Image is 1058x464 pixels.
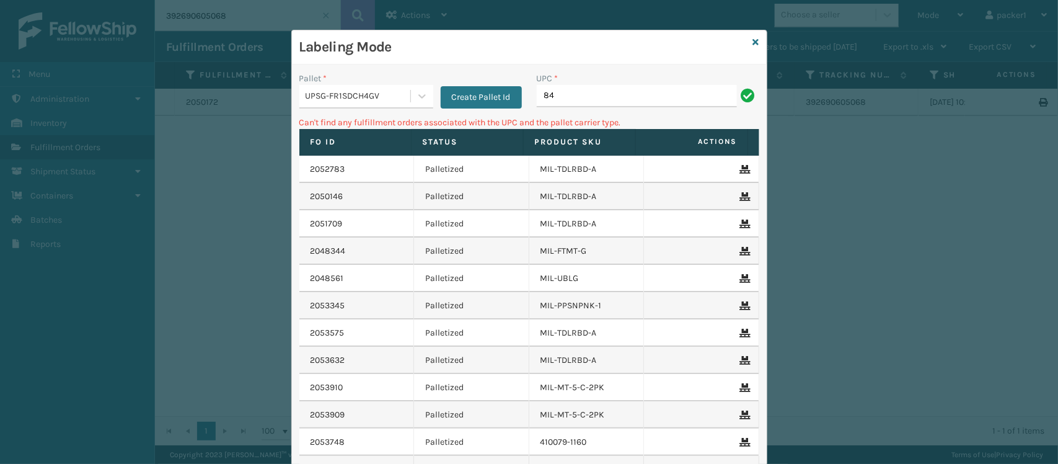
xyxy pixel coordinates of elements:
[529,429,645,456] td: 410079-1160
[535,136,624,148] label: Product SKU
[537,72,558,85] label: UPC
[740,192,747,201] i: Remove From Pallet
[299,116,759,129] p: Can't find any fulfillment orders associated with the UPC and the pallet carrier type.
[414,210,529,238] td: Palletized
[529,183,645,210] td: MIL-TDLRBD-A
[311,163,345,176] a: 2052783
[414,347,529,374] td: Palletized
[740,329,747,337] i: Remove From Pallet
[414,319,529,347] td: Palletized
[529,401,645,429] td: MIL-MT-5-C-2PK
[740,356,747,365] i: Remove From Pallet
[414,156,529,183] td: Palletized
[311,190,343,203] a: 2050146
[529,374,645,401] td: MIL-MT-5-C-2PK
[311,300,345,312] a: 2053345
[311,354,345,367] a: 2053632
[414,183,529,210] td: Palletized
[311,409,345,421] a: 2053909
[740,220,747,228] i: Remove From Pallet
[529,265,645,292] td: MIL-UBLG
[740,438,747,447] i: Remove From Pallet
[423,136,512,148] label: Status
[311,218,343,230] a: 2051709
[311,245,346,257] a: 2048344
[441,86,522,109] button: Create Pallet Id
[311,381,343,394] a: 2053910
[740,274,747,283] i: Remove From Pallet
[740,301,747,310] i: Remove From Pallet
[414,238,529,265] td: Palletized
[740,383,747,392] i: Remove From Pallet
[740,247,747,256] i: Remove From Pallet
[414,374,529,401] td: Palletized
[311,436,345,448] a: 2053748
[414,429,529,456] td: Palletized
[529,347,645,374] td: MIL-TDLRBD-A
[529,319,645,347] td: MIL-TDLRBD-A
[529,210,645,238] td: MIL-TDLRBD-A
[414,401,529,429] td: Palletized
[311,327,345,339] a: 2053575
[640,132,745,152] span: Actions
[740,411,747,419] i: Remove From Pallet
[306,90,412,103] div: UPSG-FR1SDCH4GV
[740,165,747,174] i: Remove From Pallet
[311,272,344,285] a: 2048561
[299,38,748,56] h3: Labeling Mode
[299,72,327,85] label: Pallet
[311,136,400,148] label: Fo Id
[414,265,529,292] td: Palletized
[414,292,529,319] td: Palletized
[529,156,645,183] td: MIL-TDLRBD-A
[529,238,645,265] td: MIL-FTMT-G
[529,292,645,319] td: MIL-PPSNPNK-1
